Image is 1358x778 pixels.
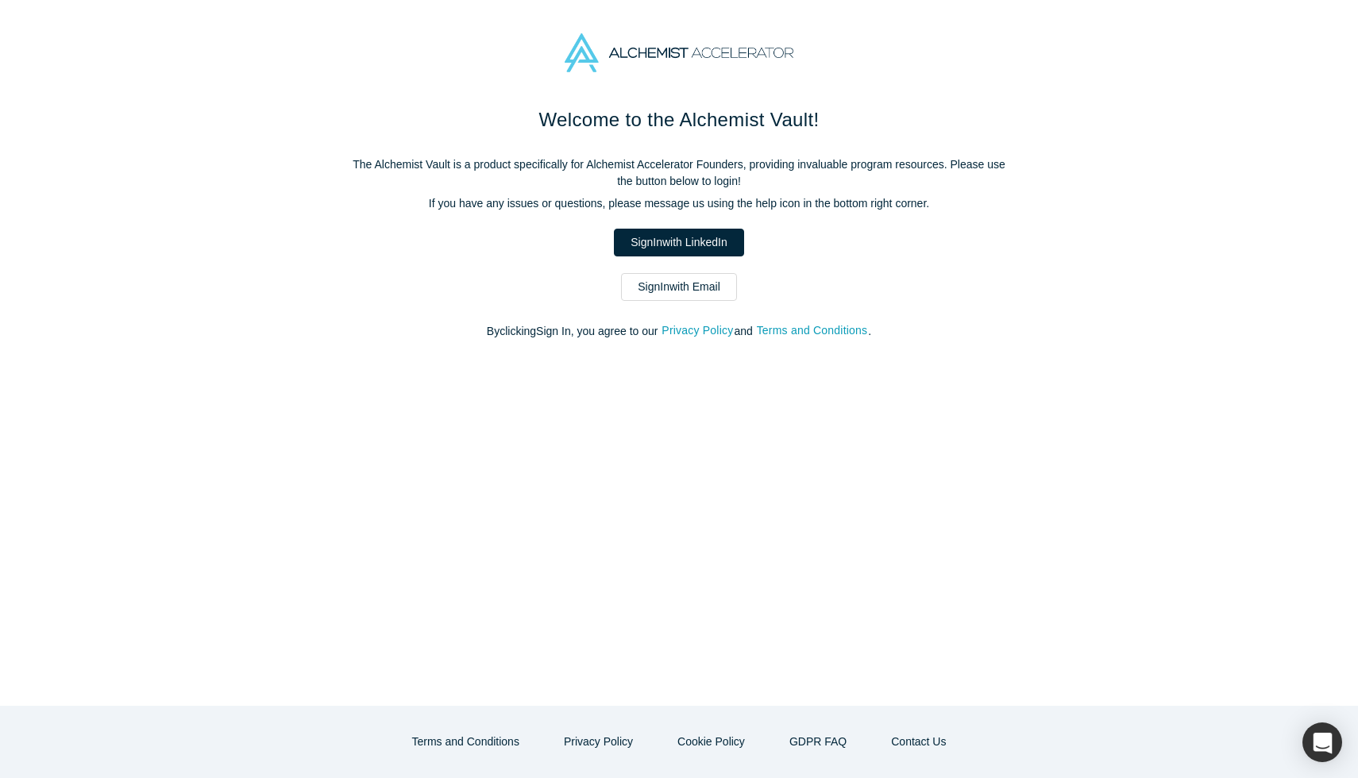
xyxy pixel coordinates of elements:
button: Privacy Policy [547,728,650,756]
p: The Alchemist Vault is a product specifically for Alchemist Accelerator Founders, providing inval... [345,156,1013,190]
button: Terms and Conditions [756,322,869,340]
p: If you have any issues or questions, please message us using the help icon in the bottom right co... [345,195,1013,212]
a: GDPR FAQ [773,728,863,756]
p: By clicking Sign In , you agree to our and . [345,323,1013,340]
a: SignInwith Email [621,273,737,301]
button: Terms and Conditions [395,728,536,756]
button: Contact Us [874,728,963,756]
img: Alchemist Accelerator Logo [565,33,793,72]
h1: Welcome to the Alchemist Vault! [345,106,1013,134]
button: Privacy Policy [661,322,734,340]
a: SignInwith LinkedIn [614,229,743,256]
button: Cookie Policy [661,728,762,756]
